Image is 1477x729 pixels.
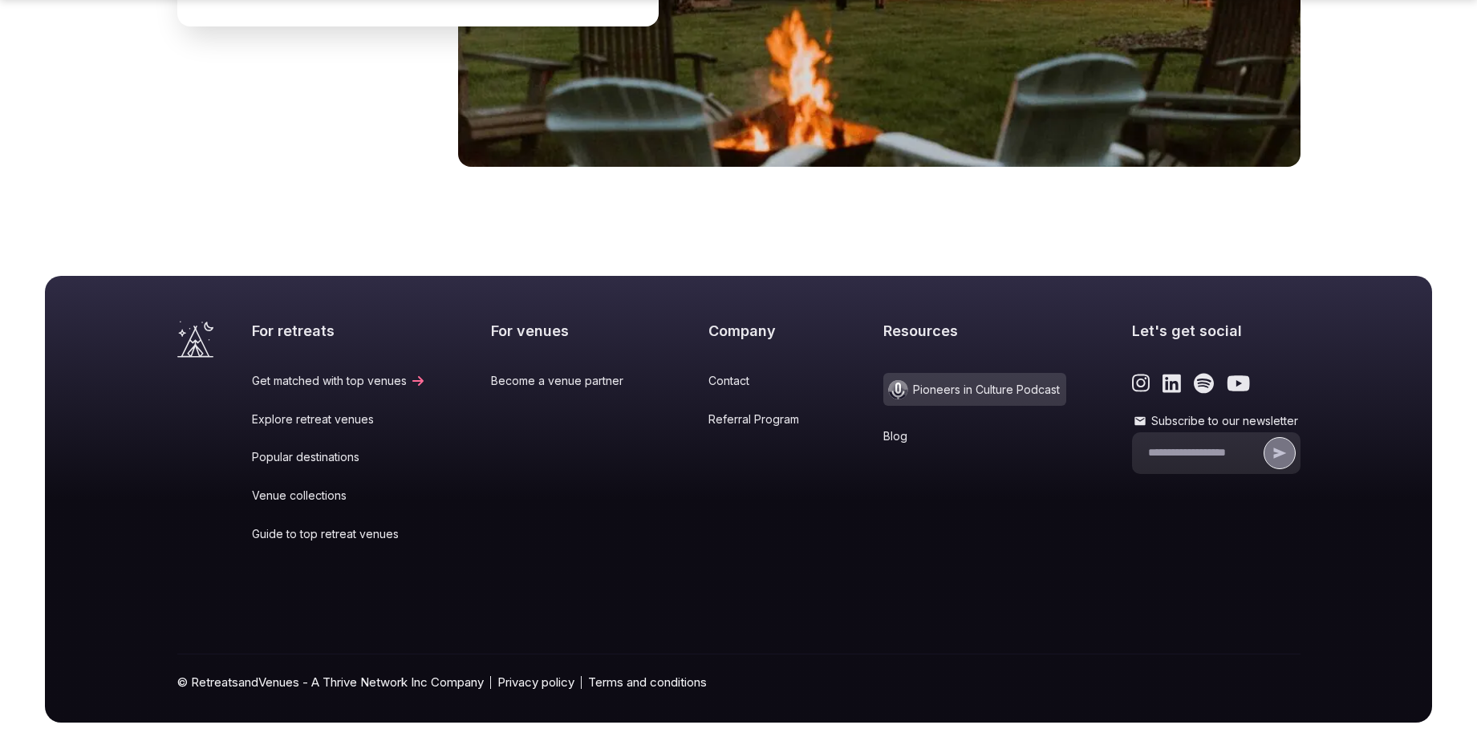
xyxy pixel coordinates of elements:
a: Link to the retreats and venues Instagram page [1132,373,1150,394]
a: Get matched with top venues [252,373,426,389]
a: Blog [883,428,1066,444]
a: Guide to top retreat venues [252,526,426,542]
a: Popular destinations [252,449,426,465]
a: Link to the retreats and venues LinkedIn page [1163,373,1181,394]
a: Privacy policy [497,674,574,691]
a: Referral Program [708,411,818,427]
a: Link to the retreats and venues Spotify page [1194,373,1214,394]
a: Terms and conditions [588,674,707,691]
a: Explore retreat venues [252,411,426,427]
h2: Company [708,321,818,341]
a: Contact [708,373,818,389]
a: Pioneers in Culture Podcast [883,373,1066,406]
h2: For venues [491,321,643,341]
h2: Resources [883,321,1066,341]
a: Link to the retreats and venues Youtube page [1227,373,1250,394]
a: Visit the homepage [177,321,213,358]
label: Subscribe to our newsletter [1132,413,1300,429]
h2: Let's get social [1132,321,1300,341]
a: Become a venue partner [491,373,643,389]
h2: For retreats [252,321,426,341]
a: Venue collections [252,488,426,504]
div: © RetreatsandVenues - A Thrive Network Inc Company [177,654,1300,723]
